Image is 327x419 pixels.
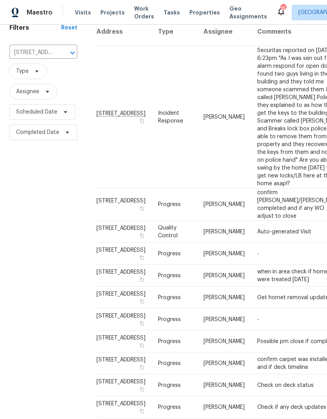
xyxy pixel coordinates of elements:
td: [PERSON_NAME] [197,396,251,418]
td: [PERSON_NAME] [197,352,251,374]
td: [STREET_ADDRESS] [96,309,152,331]
span: Visits [75,9,91,16]
button: Copy Address [138,364,145,371]
td: [PERSON_NAME] [197,374,251,396]
td: [PERSON_NAME] [197,331,251,352]
th: Type [152,18,197,46]
span: Properties [189,9,220,16]
td: [STREET_ADDRESS] [96,396,152,418]
span: Scheduled Date [16,108,57,116]
button: Copy Address [138,342,145,349]
button: Copy Address [138,232,145,239]
td: [STREET_ADDRESS] [96,243,152,265]
td: [PERSON_NAME] [197,287,251,309]
span: Tasks [163,10,180,15]
td: [STREET_ADDRESS] [96,287,152,309]
button: Copy Address [138,117,145,125]
td: Progress [152,309,197,331]
td: [PERSON_NAME] [197,221,251,243]
div: 15 [280,5,286,13]
button: Copy Address [138,408,145,415]
div: Reset [61,24,77,32]
td: [STREET_ADDRESS] [96,265,152,287]
td: [PERSON_NAME] [197,265,251,287]
td: [STREET_ADDRESS] [96,221,152,243]
button: Copy Address [138,254,145,261]
th: Assignee [197,18,251,46]
td: Progress [152,396,197,418]
td: [STREET_ADDRESS] [96,352,152,374]
button: Copy Address [138,205,145,212]
span: Projects [100,9,125,16]
td: Progress [152,374,197,396]
button: Open [67,47,78,58]
span: Type [16,67,29,75]
button: Copy Address [138,320,145,327]
td: [PERSON_NAME] [197,243,251,265]
button: Copy Address [138,276,145,283]
td: Progress [152,331,197,352]
h1: Filters [9,24,61,32]
button: Copy Address [138,386,145,393]
td: Incident Response [152,46,197,188]
td: [PERSON_NAME] [197,309,251,331]
td: Progress [152,243,197,265]
td: Progress [152,265,197,287]
span: Assignee [16,88,39,96]
span: Geo Assignments [229,5,267,20]
td: Progress [152,352,197,374]
td: Quality Control [152,221,197,243]
button: Copy Address [138,298,145,305]
span: Completed Date [16,128,59,136]
td: Progress [152,287,197,309]
td: Progress [152,188,197,221]
td: [PERSON_NAME] [197,46,251,188]
td: [STREET_ADDRESS] [96,331,152,352]
td: [STREET_ADDRESS] [96,188,152,221]
td: [PERSON_NAME] [197,188,251,221]
input: Search for an address... [9,47,55,59]
span: Work Orders [134,5,154,20]
td: [STREET_ADDRESS] [96,374,152,396]
span: Maestro [27,9,53,16]
th: Address [96,18,152,46]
